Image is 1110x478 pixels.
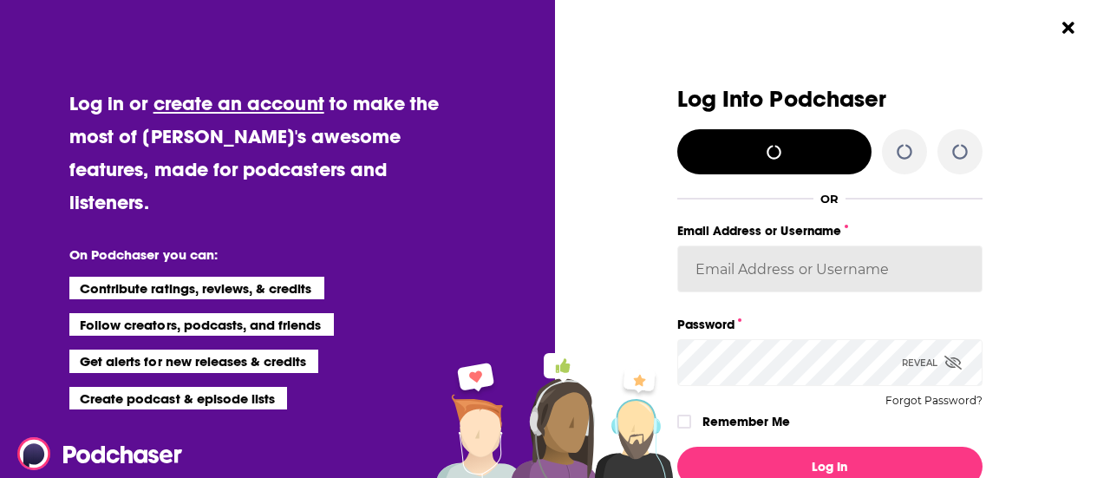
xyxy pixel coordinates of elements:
button: Close Button [1052,11,1085,44]
li: Get alerts for new releases & credits [69,350,318,372]
div: Reveal [902,339,962,386]
a: create an account [153,91,324,115]
label: Email Address or Username [677,219,983,242]
img: Podchaser - Follow, Share and Rate Podcasts [17,437,184,470]
h3: Log Into Podchaser [677,87,983,112]
label: Remember Me [702,410,790,433]
li: Contribute ratings, reviews, & credits [69,277,324,299]
input: Email Address or Username [677,246,983,292]
button: Forgot Password? [885,395,983,407]
div: OR [820,192,839,206]
a: Podchaser - Follow, Share and Rate Podcasts [17,437,170,470]
label: Password [677,313,983,336]
li: On Podchaser you can: [69,246,416,263]
li: Create podcast & episode lists [69,387,287,409]
li: Follow creators, podcasts, and friends [69,313,334,336]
